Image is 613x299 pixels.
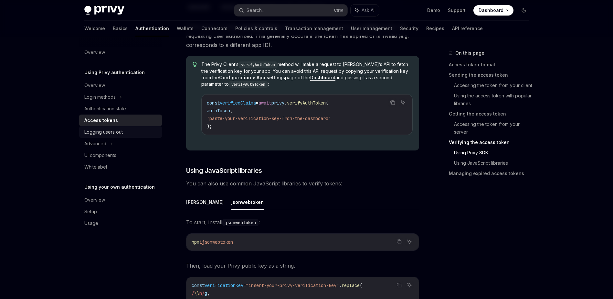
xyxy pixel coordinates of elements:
[449,137,534,148] a: Verifying the access token
[234,5,347,16] button: Search...CtrlK
[207,123,212,129] span: );
[238,61,278,68] code: verifyAuthToken
[326,100,328,106] span: (
[186,261,419,270] span: Then, load your Privy public key as a string.
[84,69,145,76] h5: Using Privy authentication
[454,80,534,91] a: Accessing the token from your client
[84,116,118,124] div: Access tokens
[84,219,98,227] div: Usage
[79,206,162,217] a: Setup
[186,194,224,210] button: [PERSON_NAME]
[79,149,162,161] a: UI components
[400,21,418,36] a: Security
[207,116,331,121] span: 'paste-your-verification-key-from-the-dashboard'
[243,282,246,288] span: =
[454,148,534,158] a: Using Privy SDK
[205,282,243,288] span: verificationKey
[448,7,466,14] a: Support
[79,161,162,173] a: Whitelabel
[186,166,262,175] span: Using JavaScript libraries
[79,217,162,229] a: Usage
[454,158,534,168] a: Using JavaScript libraries
[452,21,483,36] a: API reference
[449,168,534,179] a: Managing expired access tokens
[84,163,107,171] div: Whitelabel
[427,7,440,14] a: Demo
[207,108,230,114] span: authToken
[186,218,419,227] span: To start, install :
[259,100,271,106] span: await
[84,6,124,15] img: dark logo
[351,5,379,16] button: Ask AI
[205,290,207,296] span: g
[207,290,210,296] span: ,
[310,75,335,81] a: Dashboard
[84,183,155,191] h5: Using your own authentication
[113,21,128,36] a: Basics
[351,21,392,36] a: User management
[360,282,362,288] span: (
[79,47,162,58] a: Overview
[135,21,169,36] a: Authentication
[285,21,343,36] a: Transaction management
[222,219,259,226] code: jsonwebtoken
[84,196,105,204] div: Overview
[84,93,116,101] div: Login methods
[84,105,126,113] div: Authentication state
[287,100,326,106] span: verifyAuthToken
[230,108,233,114] span: ,
[192,290,194,296] span: /
[84,49,105,56] div: Overview
[334,8,343,13] span: Ctrl K
[519,5,529,16] button: Toggle dark mode
[405,281,414,289] button: Ask AI
[395,238,403,246] button: Copy the contents from the code block
[219,75,285,80] strong: Configuration > App settings
[202,239,233,245] span: jsonwebtoken
[454,91,534,109] a: Using the access token with popular libraries
[454,119,534,137] a: Accessing the token from your server
[399,98,407,107] button: Ask AI
[84,208,97,216] div: Setup
[247,6,265,14] div: Search...
[199,290,205,296] span: n/
[455,49,484,57] span: On this page
[246,282,339,288] span: "insert-your-privy-verification-key"
[84,128,123,136] div: Logging users out
[362,7,375,14] span: Ask AI
[229,81,268,88] code: verifyAuthToken
[220,100,256,106] span: verifiedClaims
[231,194,264,210] button: jsonwebtoken
[473,5,513,16] a: Dashboard
[177,21,194,36] a: Wallets
[201,21,227,36] a: Connectors
[256,100,259,106] span: =
[84,82,105,89] div: Overview
[449,109,534,119] a: Getting the access token
[186,179,419,188] span: You can also use common JavaScript libraries to verify tokens:
[79,126,162,138] a: Logging users out
[235,21,277,36] a: Policies & controls
[339,282,342,288] span: .
[426,21,444,36] a: Recipes
[395,281,403,289] button: Copy the contents from the code block
[192,282,205,288] span: const
[207,100,220,106] span: const
[342,282,360,288] span: replace
[192,239,199,245] span: npm
[79,194,162,206] a: Overview
[79,115,162,126] a: Access tokens
[449,60,534,70] a: Access token format
[84,140,106,148] div: Advanced
[199,239,202,245] span: i
[449,70,534,80] a: Sending the access token
[193,62,197,68] svg: Tip
[271,100,284,106] span: privy
[201,61,412,88] span: The Privy Client’s method will make a request to [PERSON_NAME]’s API to fetch the verification ke...
[479,7,503,14] span: Dashboard
[84,151,116,159] div: UI components
[79,103,162,115] a: Authentication state
[79,80,162,91] a: Overview
[194,290,199,296] span: \\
